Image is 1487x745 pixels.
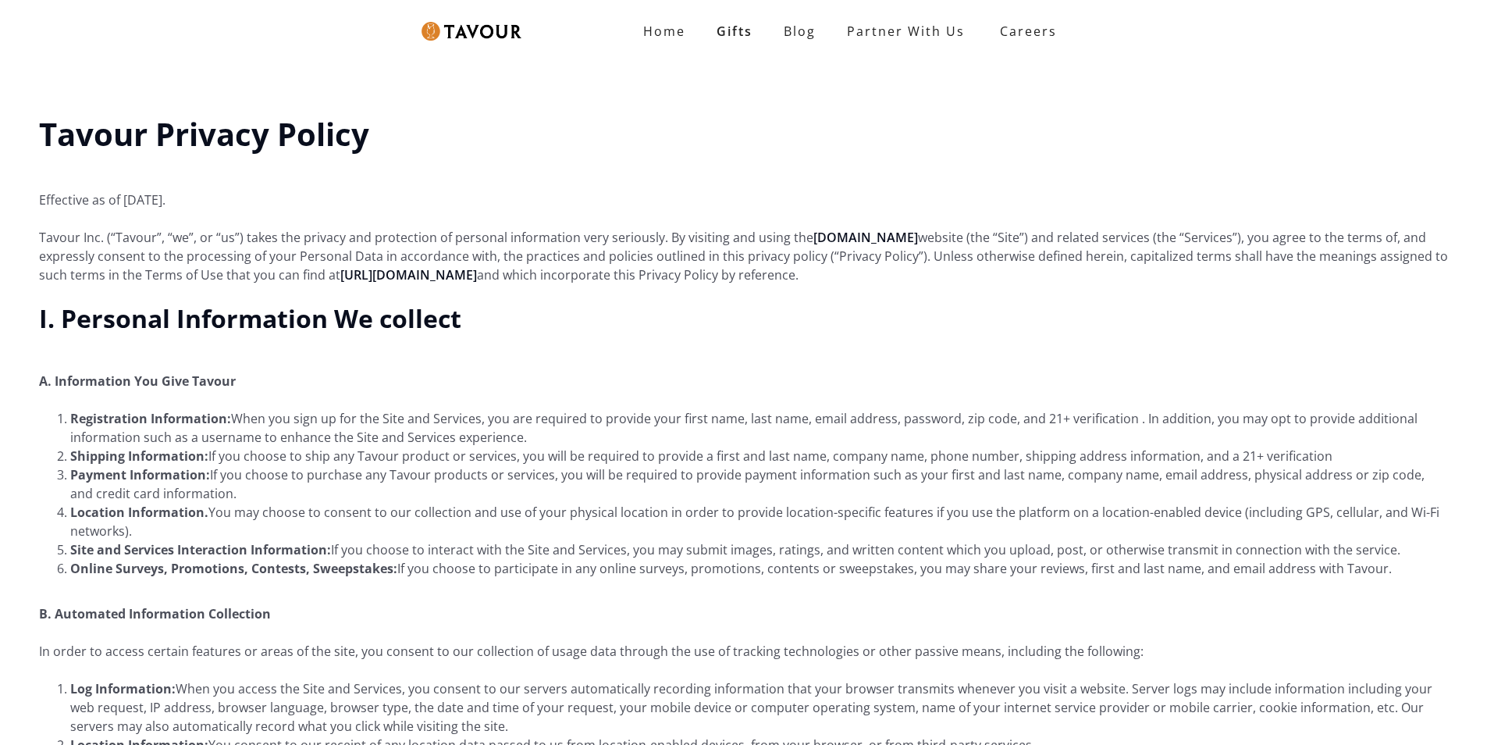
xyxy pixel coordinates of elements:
a: Partner With Us [831,16,980,47]
strong: Tavour Privacy Policy [39,112,369,155]
p: Tavour Inc. (“Tavour”, “we”, or “us”) takes the privacy and protection of personal information ve... [39,228,1448,284]
p: Effective as of [DATE]. [39,172,1448,209]
strong: Careers [1000,16,1057,47]
strong: I. Personal Information We collect [39,301,461,335]
strong: Shipping Information: [70,447,208,465]
li: If you choose to participate in any online surveys, promotions, contents or sweepstakes, you may ... [70,559,1448,578]
li: If you choose to ship any Tavour product or services, you will be required to provide a first and... [70,447,1448,465]
a: [URL][DOMAIN_NAME] [340,266,477,283]
strong: Online Surveys, Promotions, Contests, Sweepstakes: [70,560,397,577]
a: Careers [980,9,1069,53]
a: Home [628,16,701,47]
a: [DOMAIN_NAME] [813,229,918,246]
a: Gifts [701,16,768,47]
li: When you access the Site and Services, you consent to our servers automatically recording informa... [70,679,1448,736]
li: When you sign up for the Site and Services, you are required to provide your first name, last nam... [70,409,1448,447]
a: Blog [768,16,831,47]
strong: Registration Information: [70,410,231,427]
li: You may choose to consent to our collection and use of your physical location in order to provide... [70,503,1448,540]
strong: Log Information: [70,680,176,697]
strong: Payment Information: [70,466,210,483]
strong: B. Automated Information Collection [39,605,271,622]
strong: Site and Services Interaction Information: [70,541,331,558]
strong: Home [643,23,685,40]
strong: A. Information You Give Tavour [39,372,236,390]
strong: Location Information. [70,504,208,521]
li: If you choose to purchase any Tavour products or services, you will be required to provide paymen... [70,465,1448,503]
li: If you choose to interact with the Site and Services, you may submit images, ratings, and written... [70,540,1448,559]
p: In order to access certain features or areas of the site, you consent to our collection of usage ... [39,642,1448,661]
